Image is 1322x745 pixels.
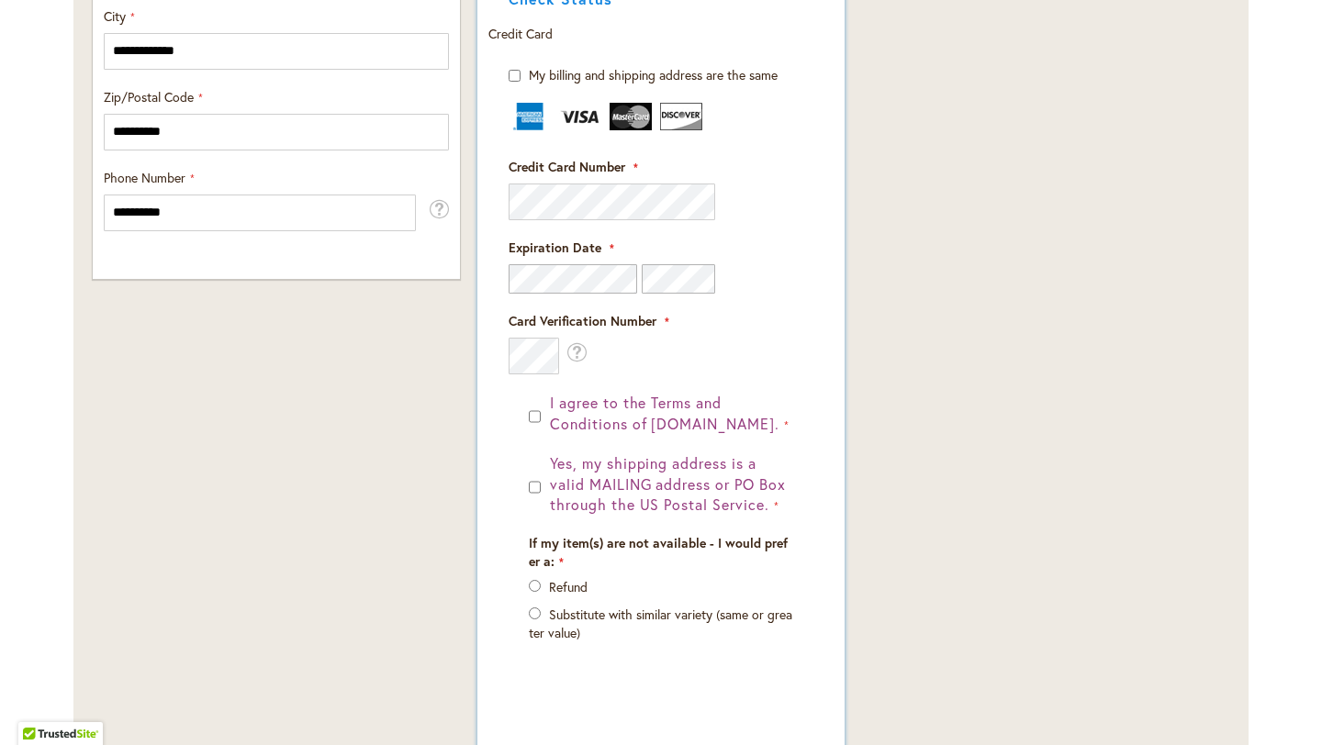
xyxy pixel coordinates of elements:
span: Card Verification Number [509,312,656,329]
span: My billing and shipping address are the same [529,66,778,83]
img: MasterCard [610,103,652,130]
label: Substitute with similar variety (same or greater value) [529,606,792,641]
span: Credit Card [488,25,553,42]
span: Phone Number [104,169,185,186]
span: Yes, my shipping address is a valid MAILING address or PO Box through the US Postal Service. [550,453,786,515]
span: If my item(s) are not available - I would prefer a: [529,534,788,570]
span: I agree to the Terms and Conditions of [DOMAIN_NAME]. [550,393,779,433]
span: City [104,7,126,25]
img: American Express [509,103,551,130]
span: Expiration Date [509,239,601,256]
img: Discover [660,103,702,130]
img: Visa [559,103,601,130]
span: Credit Card Number [509,158,625,175]
label: Refund [549,578,588,595]
span: Zip/Postal Code [104,88,194,106]
iframe: Launch Accessibility Center [14,680,65,731]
